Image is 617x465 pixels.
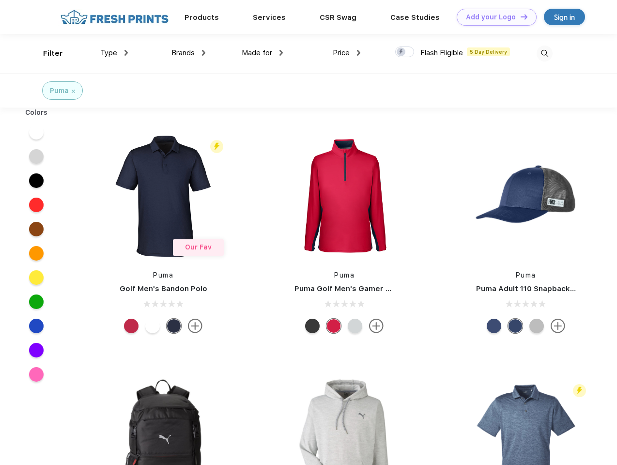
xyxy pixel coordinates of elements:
[145,319,160,333] div: Bright White
[544,9,585,25] a: Sign in
[462,132,590,261] img: func=resize&h=266
[467,47,510,56] span: 5 Day Delivery
[334,271,355,279] a: Puma
[420,48,463,57] span: Flash Eligible
[253,13,286,22] a: Services
[348,319,362,333] div: High Rise
[18,108,55,118] div: Colors
[124,50,128,56] img: dropdown.png
[294,284,447,293] a: Puma Golf Men's Gamer Golf Quarter-Zip
[120,284,207,293] a: Golf Men's Bandon Polo
[124,319,139,333] div: Ski Patrol
[573,384,586,397] img: flash_active_toggle.svg
[185,13,219,22] a: Products
[50,86,69,96] div: Puma
[521,14,527,19] img: DT
[43,48,63,59] div: Filter
[537,46,553,62] img: desktop_search.svg
[153,271,173,279] a: Puma
[516,271,536,279] a: Puma
[508,319,523,333] div: Peacoat with Qut Shd
[466,13,516,21] div: Add your Logo
[171,48,195,57] span: Brands
[58,9,171,26] img: fo%20logo%202.webp
[487,319,501,333] div: Peacoat Qut Shd
[369,319,384,333] img: more.svg
[167,319,181,333] div: Navy Blazer
[99,132,228,261] img: func=resize&h=266
[279,50,283,56] img: dropdown.png
[326,319,341,333] div: Ski Patrol
[529,319,544,333] div: Quarry with Brt Whit
[188,319,202,333] img: more.svg
[551,319,565,333] img: more.svg
[210,140,223,153] img: flash_active_toggle.svg
[100,48,117,57] span: Type
[280,132,409,261] img: func=resize&h=266
[320,13,356,22] a: CSR Swag
[185,243,212,251] span: Our Fav
[305,319,320,333] div: Puma Black
[333,48,350,57] span: Price
[242,48,272,57] span: Made for
[72,90,75,93] img: filter_cancel.svg
[357,50,360,56] img: dropdown.png
[554,12,575,23] div: Sign in
[202,50,205,56] img: dropdown.png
